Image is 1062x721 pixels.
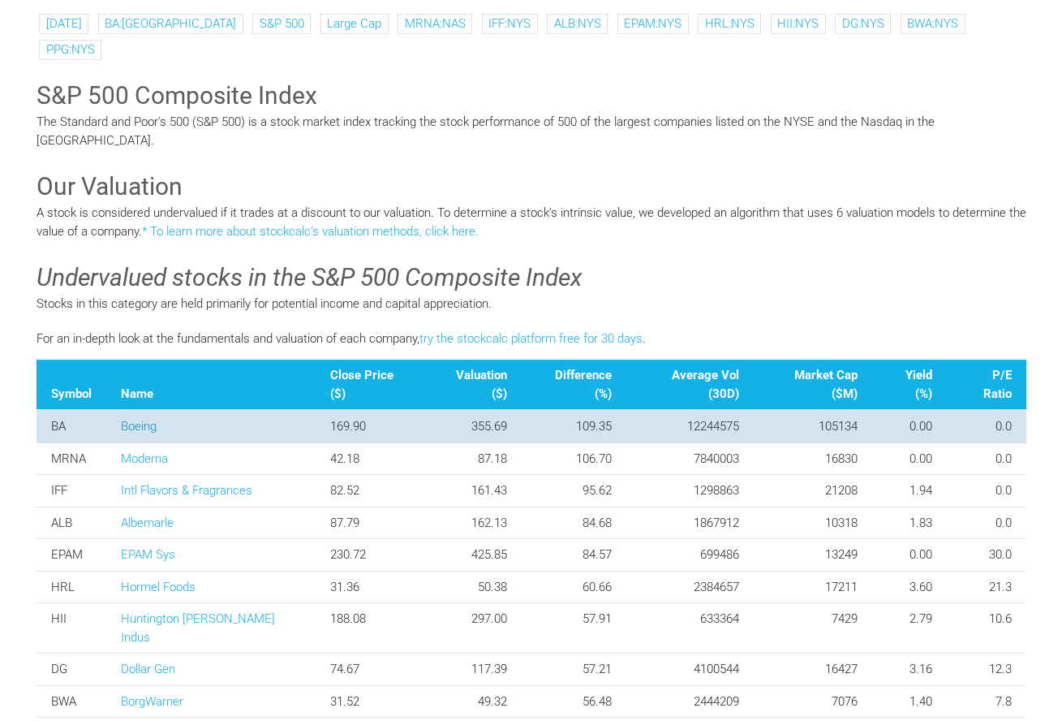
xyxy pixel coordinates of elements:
[754,685,872,718] td: 7076
[316,443,424,475] td: 42.18
[260,16,304,31] a: S&P 500
[872,539,947,572] td: 0.00
[488,16,531,31] a: IFF:NYS
[872,475,947,507] td: 1.94
[316,654,424,686] td: 74.67
[37,113,1026,149] p: The Standard and Poor's 500 (S&P 500) is a stock market index tracking the stock performance of 5...
[754,603,872,654] td: 7429
[37,204,1026,240] p: A stock is considered undervalued if it trades at a discount to our valuation. To determine a sto...
[121,483,252,498] a: Intl Flavors & Fragrances
[37,571,106,603] td: HRL
[424,539,522,572] td: 425.85
[522,603,626,654] td: 57.91
[522,571,626,603] td: 60.66
[947,603,1025,654] td: 10.6
[316,475,424,507] td: 82.52
[121,547,175,562] a: EPAM Sys
[121,516,174,530] a: Albemarle
[754,410,872,443] td: 105134
[121,662,175,676] a: Dollar Gen
[754,654,872,686] td: 16427
[316,685,424,718] td: 31.52
[121,451,168,466] a: Moderna
[947,571,1025,603] td: 21.3
[316,410,424,443] td: 169.90
[754,507,872,539] td: 10318
[150,224,479,239] a: To learn more about stockcalc’s valuation methods, click here.
[522,539,626,572] td: 84.57
[705,16,755,31] a: HRL:NYS
[46,42,95,57] a: PPG:NYS
[626,360,754,410] th: Average Vol (30D)
[37,539,106,572] td: EPAM
[522,410,626,443] td: 109.35
[947,360,1025,410] th: P/E Ratio
[872,507,947,539] td: 1.83
[424,443,522,475] td: 87.18
[947,410,1025,443] td: 0.0
[121,580,196,594] a: Hormel Foods
[316,507,424,539] td: 87.79
[626,685,754,718] td: 2444209
[46,16,82,31] a: [DATE]
[872,360,947,410] th: Yield (%)
[316,603,424,654] td: 188.08
[554,16,601,31] a: ALB:NYS
[626,443,754,475] td: 7840003
[37,295,1026,313] p: Stocks in this category are held primarily for potential income and capital appreciation.
[522,475,626,507] td: 95.62
[754,360,872,410] th: Market Cap ($M)
[121,694,183,709] a: BorgWarner
[424,410,522,443] td: 355.69
[947,507,1025,539] td: 0.0
[626,475,754,507] td: 1298863
[624,16,681,31] a: EPAM:NYS
[121,611,275,645] a: Huntington [PERSON_NAME] Indus
[754,571,872,603] td: 17211
[842,16,884,31] a: DG:NYS
[316,539,424,572] td: 230.72
[37,443,106,475] td: MRNA
[37,330,1026,348] p: For an in-depth look at the fundamentals and valuation of each company, .
[424,507,522,539] td: 162.13
[872,603,947,654] td: 2.79
[754,443,872,475] td: 16830
[424,654,522,686] td: 117.39
[106,360,316,410] th: Name
[522,654,626,686] td: 57.21
[37,360,106,410] th: Symbol
[37,410,106,443] td: BA
[626,654,754,686] td: 4100544
[316,360,424,410] th: Close Price ($)
[37,475,106,507] td: IFF
[872,685,947,718] td: 1.40
[872,443,947,475] td: 0.00
[754,539,872,572] td: 13249
[405,16,466,31] a: MRNA:NAS
[947,654,1025,686] td: 12.3
[37,603,106,654] td: HII
[327,16,381,31] a: Large Cap
[424,685,522,718] td: 49.32
[754,475,872,507] td: 21208
[947,685,1025,718] td: 7.8
[121,419,157,434] a: Boeing
[37,507,106,539] td: ALB
[522,360,626,410] th: Difference (%)
[424,360,522,410] th: Valuation ($)
[37,685,106,718] td: BWA
[947,443,1025,475] td: 0.0
[37,79,1026,113] h3: S&P 500 Composite Index
[37,170,1026,204] h3: Our Valuation
[872,410,947,443] td: 0.00
[522,507,626,539] td: 84.68
[777,16,819,31] a: HII:NYS
[626,410,754,443] td: 12244575
[37,654,106,686] td: DG
[522,443,626,475] td: 106.70
[105,16,236,31] a: BA:[GEOGRAPHIC_DATA]
[522,685,626,718] td: 56.48
[872,654,947,686] td: 3.16
[626,539,754,572] td: 699486
[626,603,754,654] td: 633364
